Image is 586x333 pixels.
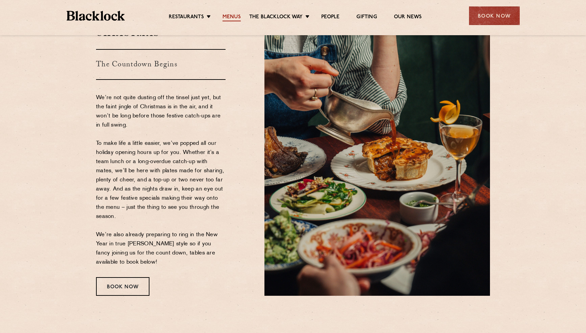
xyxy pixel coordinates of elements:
a: Restaurants [169,14,204,21]
p: We’re not quite dusting off the tinsel just yet, but the faint jingle of Christmas is in the air,... [96,93,226,267]
a: Gifting [356,14,377,21]
a: The Blacklock Way [249,14,303,21]
div: Book Now [469,6,520,25]
h3: The Countdown Begins [96,49,226,80]
a: Menus [222,14,241,21]
a: Our News [394,14,422,21]
a: People [321,14,339,21]
div: Book Now [96,277,149,296]
img: BL_Textured_Logo-footer-cropped.svg [67,11,125,21]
